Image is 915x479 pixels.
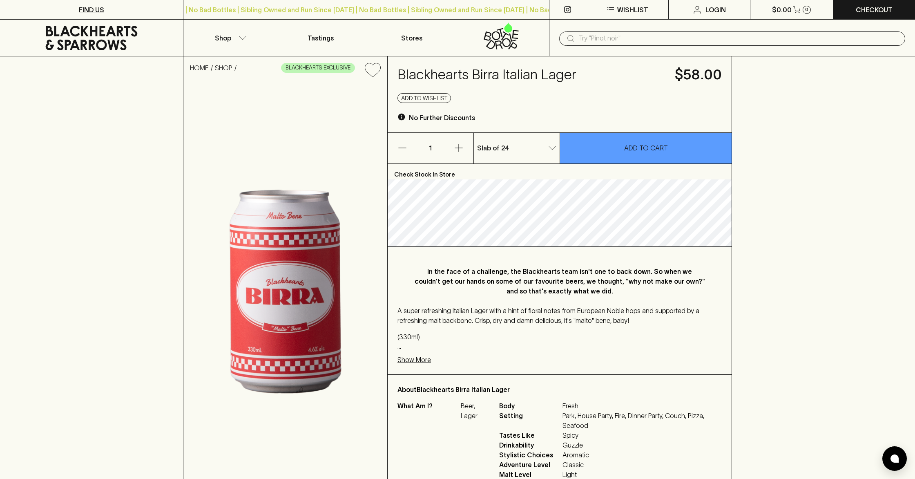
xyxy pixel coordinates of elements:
button: Add to wishlist [362,60,384,81]
p: Checkout [856,5,893,15]
p: 0 [805,7,808,12]
p: A super refreshing Italian Lager with a hint of floral notes from European Noble hops and support... [397,306,722,325]
p: Login [705,5,726,15]
span: Spicy [562,430,722,440]
h4: Blackhearts Birra Italian Lager [397,66,665,83]
p: FIND US [79,5,104,15]
span: Aromatic [562,450,722,460]
p: Tastings [308,33,334,43]
p: 1 [421,133,440,163]
p: Check Stock In Store [388,164,732,179]
p: ADD TO CART [624,143,668,153]
span: Setting [499,411,560,430]
p: Shop [215,33,231,43]
span: Stylistic Choices [499,450,560,460]
span: Park, House Party, Fire, Dinner Party, Couch, Pizza, Seafood [562,411,722,430]
a: SHOP [215,64,232,72]
span: Body [499,401,560,411]
a: Tastings [275,20,366,56]
span: Guzzle [562,440,722,450]
p: In the face of a challenge, the Blackhearts team isn't one to back down. So when we couldn't get ... [414,266,705,296]
a: Stores [366,20,458,56]
p: (330ml) 4.6% ABV [397,332,722,351]
span: Drinkability [499,440,560,450]
button: Shop [183,20,275,56]
span: Fresh [562,401,722,411]
span: Classic [562,460,722,470]
a: HOME [190,64,209,72]
div: Slab of 24 [474,140,560,156]
p: Show More [397,355,431,365]
p: Slab of 24 [477,143,509,153]
span: Adventure Level [499,460,560,470]
p: Stores [401,33,422,43]
h4: $58.00 [675,66,722,83]
button: Add to wishlist [397,93,451,103]
p: $0.00 [772,5,792,15]
img: bubble-icon [890,454,899,463]
p: What Am I? [397,401,459,421]
span: BLACKHEARTS EXCLUSIVE [281,64,355,72]
input: Try "Pinot noir" [579,32,899,45]
p: About Blackhearts Birra Italian Lager [397,385,722,394]
span: Tastes Like [499,430,560,440]
p: No Further Discounts [409,113,475,123]
p: Beer, Lager [461,401,489,421]
p: Wishlist [617,5,648,15]
button: ADD TO CART [560,133,732,163]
